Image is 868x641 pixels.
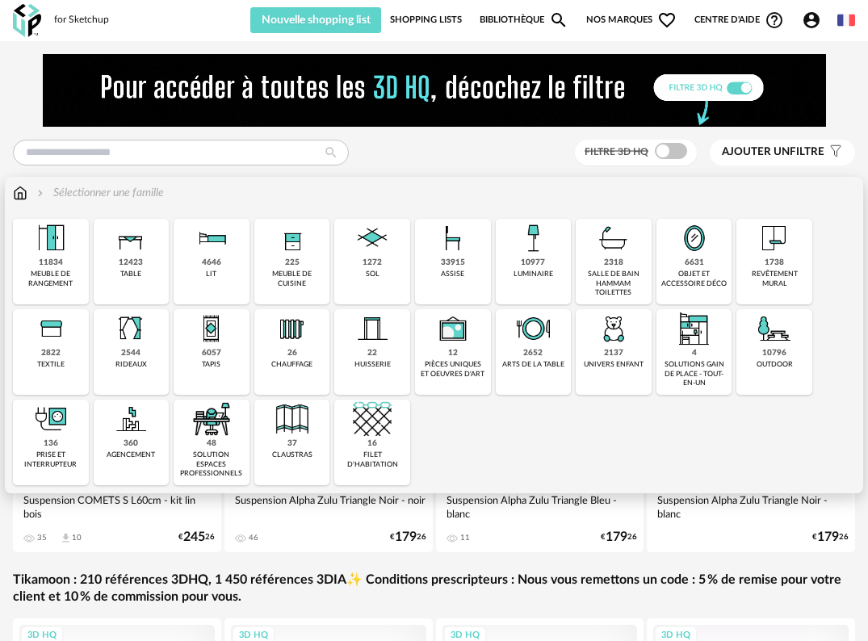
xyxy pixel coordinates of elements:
div: 46 [249,533,258,543]
div: Suspension COMETS S L60cm - kit lin bois [19,490,215,522]
img: Salle%20de%20bain.png [594,219,633,258]
div: € 26 [601,532,637,543]
div: meuble de rangement [18,270,84,288]
div: 22 [367,348,377,358]
img: Radiateur.png [273,309,312,348]
img: UniqueOeuvre.png [434,309,472,348]
div: 12423 [119,258,143,268]
img: ToutEnUn.png [675,309,714,348]
div: pièces uniques et oeuvres d'art [420,360,486,379]
div: arts de la table [502,360,564,369]
span: Heart Outline icon [657,10,677,30]
img: Papier%20peint.png [755,219,794,258]
span: 245 [183,532,205,543]
span: Download icon [60,532,72,544]
div: solution espaces professionnels [178,450,245,478]
span: Account Circle icon [802,10,821,30]
div: lit [206,270,216,279]
img: Table.png [111,219,150,258]
img: Tapis.png [192,309,231,348]
div: 10 [72,533,82,543]
div: 2318 [604,258,623,268]
span: Account Circle icon [802,10,828,30]
img: Huiserie.png [353,309,392,348]
div: salle de bain hammam toilettes [581,270,647,297]
button: Nouvelle shopping list [250,7,381,33]
img: PriseInter.png [31,400,70,438]
div: Suspension Alpha Zulu Triangle Bleu - blanc [442,490,638,522]
img: OXP [13,4,41,37]
div: solutions gain de place - tout-en-un [661,360,728,388]
span: Nouvelle shopping list [262,15,371,26]
img: Assise.png [434,219,472,258]
a: Shopping Lists [390,7,462,33]
span: Ajouter un [722,146,790,157]
div: 10977 [521,258,545,268]
img: Rideaux.png [111,309,150,348]
span: Centre d'aideHelp Circle Outline icon [694,10,784,30]
div: 26 [287,348,297,358]
img: Luminaire.png [514,219,552,258]
div: € 26 [178,532,215,543]
span: Help Circle Outline icon [765,10,784,30]
div: luminaire [514,270,553,279]
div: 4 [692,348,697,358]
button: Ajouter unfiltre Filter icon [710,140,855,165]
img: Outdoor.png [755,309,794,348]
div: 33915 [441,258,465,268]
div: textile [37,360,65,369]
a: BibliothèqueMagnify icon [480,7,568,33]
div: 10796 [762,348,786,358]
div: 37 [287,438,297,449]
span: 179 [395,532,417,543]
div: meuble de cuisine [259,270,325,288]
span: 179 [606,532,627,543]
div: 35 [37,533,47,543]
div: 225 [285,258,300,268]
div: 1738 [765,258,784,268]
div: tapis [202,360,220,369]
div: 6057 [202,348,221,358]
div: huisserie [354,360,391,369]
div: € 26 [390,532,426,543]
div: sol [366,270,379,279]
div: 360 [124,438,138,449]
img: espace-de-travail.png [192,400,231,438]
div: 6631 [685,258,704,268]
div: 1272 [363,258,382,268]
div: 11834 [39,258,63,268]
div: filet d'habitation [339,450,405,469]
div: 2544 [121,348,140,358]
div: 11 [460,533,470,543]
div: 2652 [523,348,543,358]
span: Nos marques [586,7,677,33]
div: 136 [44,438,58,449]
div: outdoor [757,360,793,369]
div: 48 [207,438,216,449]
img: Agencement.png [111,400,150,438]
div: table [120,270,141,279]
img: filet.png [353,400,392,438]
div: Suspension Alpha Zulu Triangle Noir - noir [231,490,426,522]
div: prise et interrupteur [18,450,84,469]
div: rideaux [115,360,147,369]
div: revêtement mural [741,270,807,288]
img: Miroir.png [675,219,714,258]
img: UniversEnfant.png [594,309,633,348]
img: Literie.png [192,219,231,258]
img: Rangement.png [273,219,312,258]
div: 2822 [41,348,61,358]
div: chauffage [271,360,312,369]
img: Textile.png [31,309,70,348]
img: FILTRE%20HQ%20NEW_V1%20(4).gif [43,54,826,127]
span: Filter icon [824,145,843,159]
div: assise [441,270,464,279]
div: univers enfant [584,360,644,369]
span: filtre [722,145,824,159]
img: svg+xml;base64,PHN2ZyB3aWR0aD0iMTYiIGhlaWdodD0iMTYiIHZpZXdCb3g9IjAgMCAxNiAxNiIgZmlsbD0ibm9uZSIgeG... [34,185,47,201]
div: claustras [272,450,312,459]
img: Sol.png [353,219,392,258]
img: fr [837,11,855,29]
img: ArtTable.png [514,309,552,348]
div: for Sketchup [54,14,109,27]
